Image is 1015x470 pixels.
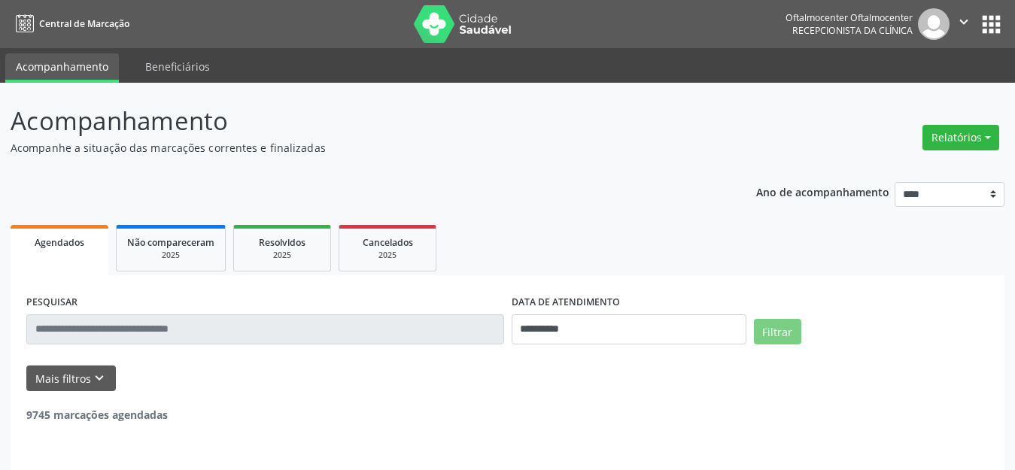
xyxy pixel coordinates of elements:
label: PESQUISAR [26,291,77,314]
strong: 9745 marcações agendadas [26,408,168,422]
div: 2025 [245,250,320,261]
span: Cancelados [363,236,413,249]
a: Central de Marcação [11,11,129,36]
i:  [956,14,972,30]
button: Filtrar [754,319,801,344]
div: 2025 [127,250,214,261]
i: keyboard_arrow_down [91,370,108,387]
div: Oftalmocenter Oftalmocenter [786,11,913,24]
span: Não compareceram [127,236,214,249]
label: DATA DE ATENDIMENTO [512,291,620,314]
button:  [950,8,978,40]
button: apps [978,11,1004,38]
p: Ano de acompanhamento [756,182,889,201]
p: Acompanhamento [11,102,707,140]
button: Relatórios [922,125,999,150]
div: 2025 [350,250,425,261]
p: Acompanhe a situação das marcações correntes e finalizadas [11,140,707,156]
span: Agendados [35,236,84,249]
button: Mais filtroskeyboard_arrow_down [26,365,116,392]
a: Beneficiários [135,53,220,80]
span: Recepcionista da clínica [792,24,913,37]
span: Central de Marcação [39,17,129,30]
a: Acompanhamento [5,53,119,83]
span: Resolvidos [259,236,305,249]
img: img [918,8,950,40]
